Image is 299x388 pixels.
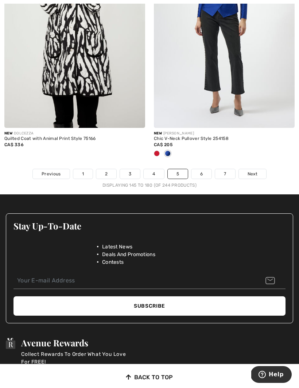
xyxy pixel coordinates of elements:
[154,131,295,136] div: [PERSON_NAME]
[73,169,93,179] a: 1
[154,136,295,141] div: Chic V-Neck Pullover Style 254158
[4,131,145,136] div: DOLCEZZA
[239,169,266,179] a: Next
[191,169,211,179] a: 6
[6,338,15,349] img: Avenue Rewards
[248,171,257,177] span: Next
[154,142,172,147] span: CA$ 205
[13,221,286,231] h3: Stay Up-To-Date
[96,169,116,179] a: 2
[42,171,61,177] span: Previous
[102,243,132,251] span: Latest News
[251,366,292,384] iframe: Opens a widget where you can find more information
[215,169,235,179] a: 7
[120,169,140,179] a: 3
[4,142,24,147] span: CA$ 336
[102,258,124,266] span: Contests
[102,251,155,258] span: Deals And Promotions
[144,169,164,179] a: 4
[151,148,162,160] div: Cabernet/black
[4,136,145,141] div: Quilted Coat with Animal Print Style 75166
[154,131,162,136] span: New
[162,148,173,160] div: Royal Sapphire 163
[4,131,12,136] span: New
[13,273,286,289] input: Your E-mail Address
[13,296,286,316] button: Subscribe
[33,169,69,179] a: Previous
[168,169,188,179] a: 5
[21,350,131,366] p: Collect Rewards To Order What You Love For FREE!
[21,338,131,347] h3: Avenue Rewards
